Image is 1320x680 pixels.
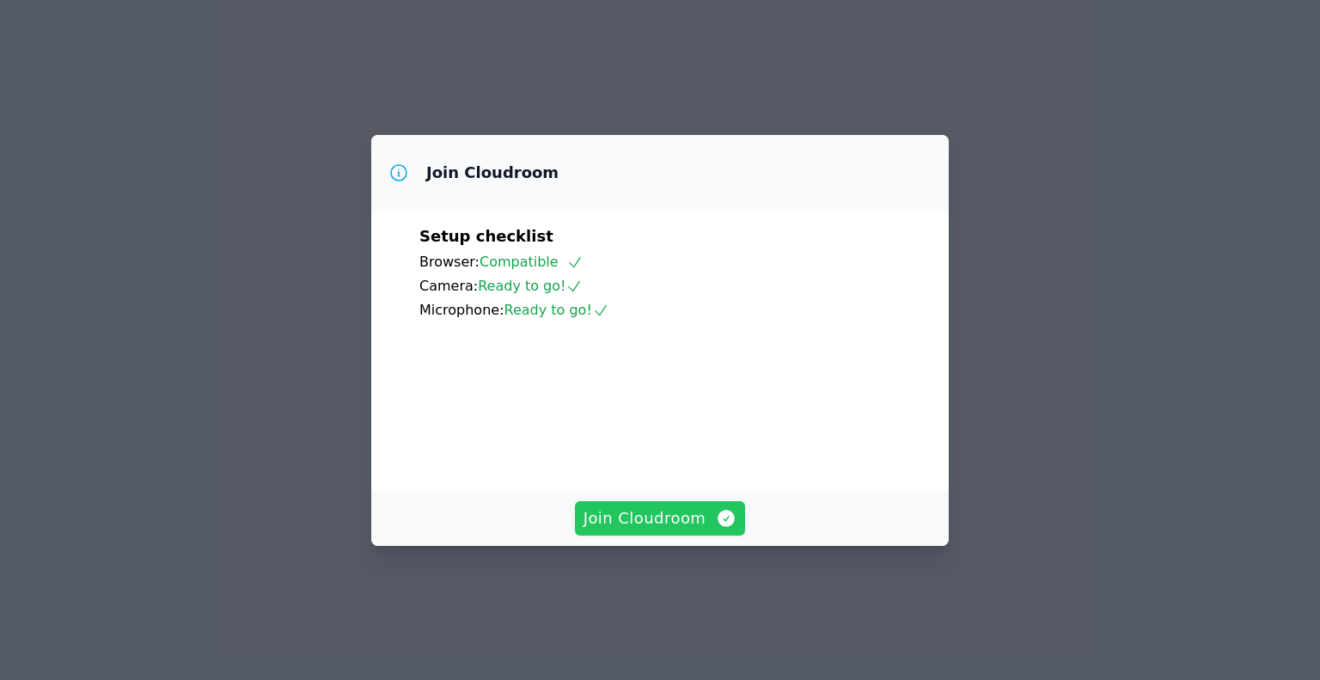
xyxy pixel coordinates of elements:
h3: Join Cloudroom [426,162,559,183]
span: Ready to go! [504,302,609,318]
span: Setup checklist [419,227,553,245]
span: Join Cloudroom [584,506,737,530]
span: Camera: [419,278,478,294]
span: Ready to go! [478,278,583,294]
button: Join Cloudroom [575,501,746,536]
span: Compatible [480,254,584,270]
span: Microphone: [419,302,504,318]
span: Browser: [419,254,480,270]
